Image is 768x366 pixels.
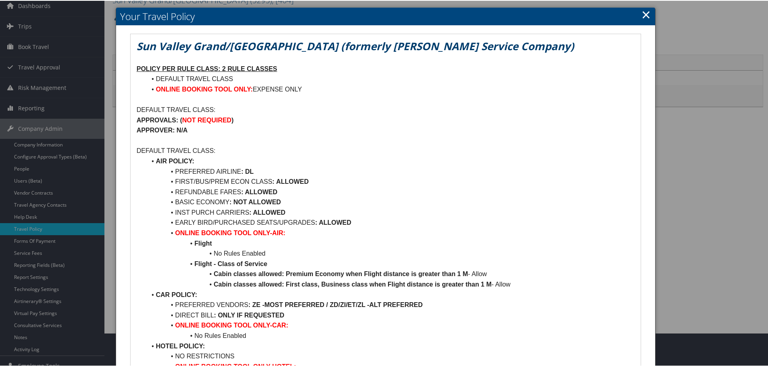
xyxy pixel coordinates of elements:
[146,330,635,340] li: No Rules Enabled
[146,279,635,289] li: - Allow
[156,342,205,349] strong: HOTEL POLICY:
[175,321,288,328] strong: ONLINE BOOKING TOOL ONLY-CAR:
[249,208,286,215] strong: : ALLOWED
[156,157,194,164] strong: AIR POLICY:
[175,229,285,236] strong: ONLINE BOOKING TOOL ONLY-AIR:
[146,83,635,94] li: EXPENSE ONLY
[137,38,574,53] em: Sun Valley Grand/[GEOGRAPHIC_DATA] (formerly [PERSON_NAME] Service Company)
[116,7,655,24] h2: Your Travel Policy
[194,260,267,266] strong: Flight - Class of Service
[146,309,635,320] li: DIRECT BILL
[229,198,281,205] strong: : NOT ALLOWED
[241,167,253,174] strong: : DL
[146,299,635,309] li: PREFERRED VENDORS
[146,196,635,207] li: BASIC ECONOMY
[231,116,233,123] strong: )
[248,301,250,307] strong: :
[146,176,635,186] li: FIRST/BUS/PREM ECON CLASS
[182,116,231,123] strong: NOT REQUIRED
[146,268,635,279] li: - Allow
[252,301,423,307] strong: ZE -MOST PREFERRED / ZD/ZI/ET/ZL -ALT PREFERRED
[137,126,188,133] strong: APPROVER: N/A
[137,104,635,114] p: DEFAULT TRAVEL CLASS:
[214,311,284,318] strong: : ONLY IF REQUESTED
[137,65,277,71] u: POLICY PER RULE CLASS: 2 RULE CLASSES
[146,186,635,197] li: REFUNDABLE FARES
[146,73,635,83] li: DEFAULT TRAVEL CLASS
[156,291,197,297] strong: CAR POLICY:
[641,6,651,22] a: Close
[146,248,635,258] li: No Rules Enabled
[315,218,351,225] strong: : ALLOWED
[146,217,635,227] li: EARLY BIRD/PURCHASED SEATS/UPGRADES
[156,85,253,92] strong: ONLINE BOOKING TOOL ONLY:
[214,280,492,287] strong: Cabin classes allowed: First class, Business class when Flight distance is greater than 1 M
[194,239,212,246] strong: Flight
[137,145,635,155] p: DEFAULT TRAVEL CLASS:
[214,270,468,277] strong: Cabin classes allowed: Premium Economy when Flight distance is greater than 1 M
[137,116,182,123] strong: APPROVALS: (
[276,177,309,184] strong: ALLOWED
[146,207,635,217] li: INST PURCH CARRIERS
[146,166,635,176] li: PREFERRED AIRLINE
[272,177,274,184] strong: :
[146,350,635,361] li: NO RESTRICTIONS
[241,188,277,195] strong: : ALLOWED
